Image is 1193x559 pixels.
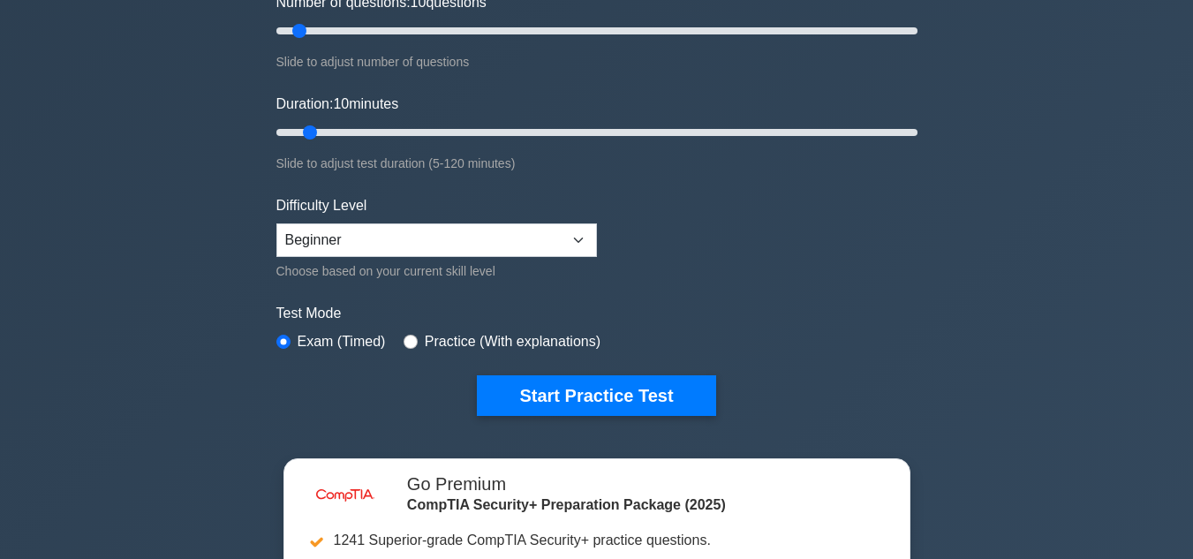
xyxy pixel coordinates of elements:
button: Start Practice Test [477,375,715,416]
div: Choose based on your current skill level [276,261,597,282]
label: Difficulty Level [276,195,367,216]
label: Duration: minutes [276,94,399,115]
div: Slide to adjust test duration (5-120 minutes) [276,153,917,174]
label: Exam (Timed) [298,331,386,352]
label: Test Mode [276,303,917,324]
label: Practice (With explanations) [425,331,600,352]
span: 10 [333,96,349,111]
div: Slide to adjust number of questions [276,51,917,72]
